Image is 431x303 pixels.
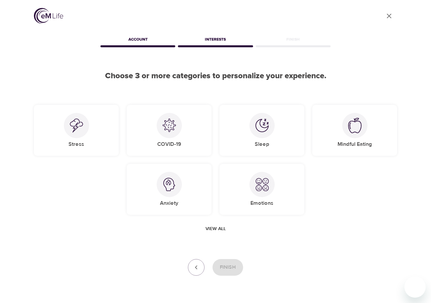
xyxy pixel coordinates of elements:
[157,141,181,148] h5: COVID-19
[203,223,228,235] button: View all
[127,105,212,156] div: COVID-19COVID-19
[338,141,372,148] h5: Mindful Eating
[404,276,426,298] iframe: Button to launch messaging window
[163,178,176,191] img: Anxiety
[163,119,176,132] img: COVID-19
[255,178,269,191] img: Emotions
[34,71,397,81] h2: Choose 3 or more categories to personalize your experience.
[219,164,304,215] div: EmotionsEmotions
[255,141,269,148] h5: Sleep
[160,200,178,207] h5: Anxiety
[34,105,119,156] div: StressStress
[348,118,361,133] img: Mindful Eating
[250,200,273,207] h5: Emotions
[34,8,63,24] img: logo
[255,119,269,132] img: Sleep
[381,8,397,24] a: close
[206,225,226,233] span: View all
[312,105,397,156] div: Mindful EatingMindful Eating
[127,164,212,215] div: AnxietyAnxiety
[219,105,304,156] div: SleepSleep
[69,141,84,148] h5: Stress
[70,119,83,133] img: Stress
